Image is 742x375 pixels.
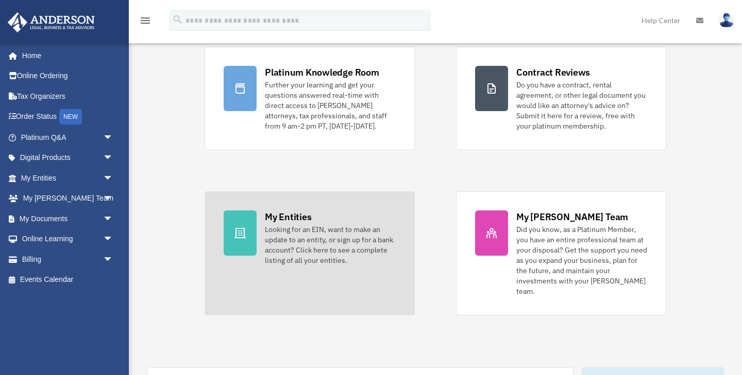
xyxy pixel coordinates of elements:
div: Do you have a contract, rental agreement, or other legal document you would like an attorney's ad... [516,80,647,131]
a: My [PERSON_NAME] Teamarrow_drop_down [7,188,129,209]
div: My Entities [265,210,311,223]
a: Platinum Knowledge Room Further your learning and get your questions answered real-time with dire... [205,47,415,150]
a: Contract Reviews Do you have a contract, rental agreement, or other legal document you would like... [456,47,666,150]
span: arrow_drop_down [103,168,124,189]
div: Looking for an EIN, want to make an update to an entity, or sign up for a bank account? Click her... [265,224,396,265]
span: arrow_drop_down [103,249,124,270]
span: arrow_drop_down [103,148,124,169]
a: Online Learningarrow_drop_down [7,229,129,249]
a: menu [139,18,151,27]
span: arrow_drop_down [103,188,124,209]
img: Anderson Advisors Platinum Portal [5,12,98,32]
a: My Documentsarrow_drop_down [7,208,129,229]
a: Platinum Q&Aarrow_drop_down [7,127,129,148]
a: Tax Organizers [7,86,129,106]
span: arrow_drop_down [103,229,124,250]
div: My [PERSON_NAME] Team [516,210,628,223]
a: Online Ordering [7,66,129,86]
a: Order StatusNEW [7,106,129,128]
img: User Pic [719,13,734,28]
a: Events Calendar [7,270,129,290]
div: Did you know, as a Platinum Member, you have an entire professional team at your disposal? Get th... [516,224,647,296]
span: arrow_drop_down [103,127,124,148]
div: Further your learning and get your questions answered real-time with direct access to [PERSON_NAM... [265,80,396,131]
a: Billingarrow_drop_down [7,249,129,270]
div: Platinum Knowledge Room [265,66,379,79]
a: My Entities Looking for an EIN, want to make an update to an entity, or sign up for a bank accoun... [205,191,415,315]
a: Home [7,45,124,66]
i: search [172,14,183,25]
i: menu [139,14,151,27]
a: My [PERSON_NAME] Team Did you know, as a Platinum Member, you have an entire professional team at... [456,191,666,315]
a: My Entitiesarrow_drop_down [7,168,129,188]
a: Digital Productsarrow_drop_down [7,148,129,168]
div: Contract Reviews [516,66,590,79]
div: NEW [59,109,82,124]
span: arrow_drop_down [103,208,124,229]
